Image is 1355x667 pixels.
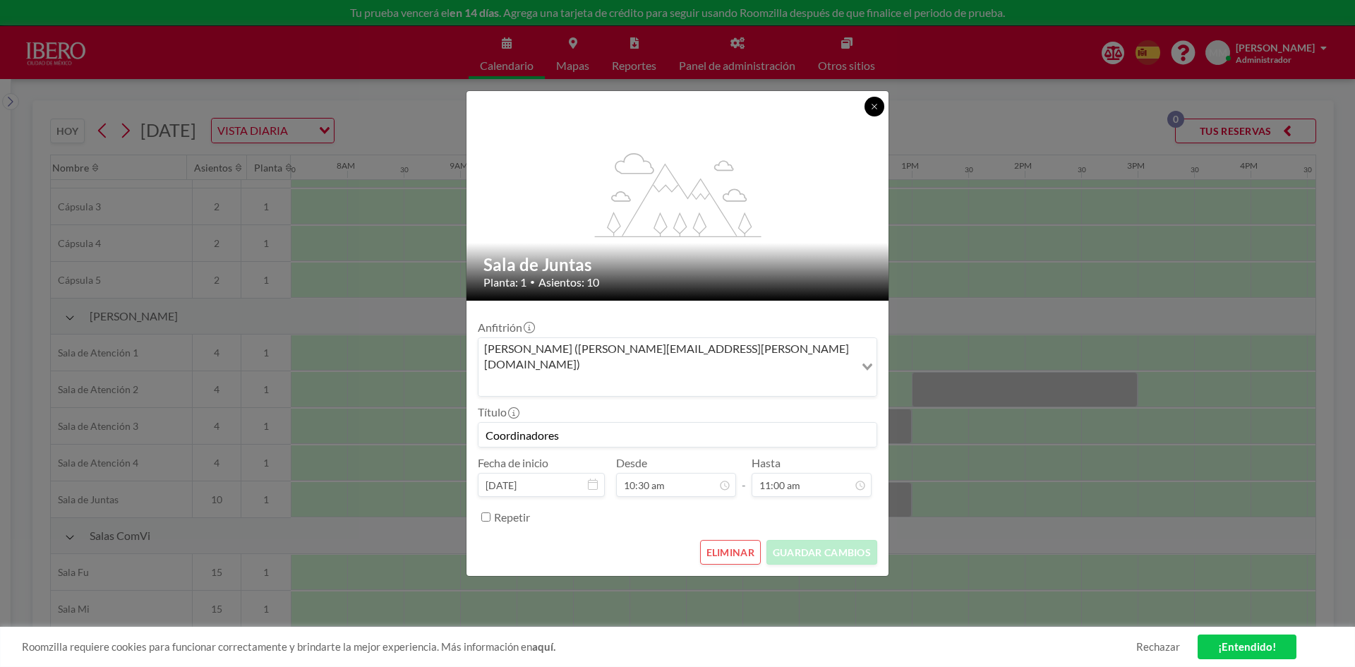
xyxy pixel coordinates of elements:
[742,461,746,492] span: -
[766,540,877,565] button: GUARDAR CAMBIOS
[595,152,761,236] g: flex-grow: 1.2;
[483,254,873,275] h2: Sala de Juntas
[483,275,526,289] span: Planta: 1
[494,510,530,524] label: Repetir
[22,640,1136,654] span: Roomzilla requiere cookies para funcionar correctamente y brindarte la mejor experiencia. Más inf...
[478,423,877,447] input: (Sin título)
[1136,640,1180,654] a: Rechazar
[532,640,555,653] a: aquí.
[700,540,761,565] button: ELIMINAR
[480,375,853,393] input: Search for option
[530,277,535,287] span: •
[752,456,781,470] label: Hasta
[478,338,877,397] div: Search for option
[481,341,852,373] span: [PERSON_NAME] ([PERSON_NAME][EMAIL_ADDRESS][PERSON_NAME][DOMAIN_NAME])
[538,275,599,289] span: Asientos: 10
[478,320,534,335] label: Anfitrión
[478,456,548,470] label: Fecha de inicio
[478,405,518,419] label: Título
[1198,635,1296,659] a: ¡Entendido!
[616,456,647,470] label: Desde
